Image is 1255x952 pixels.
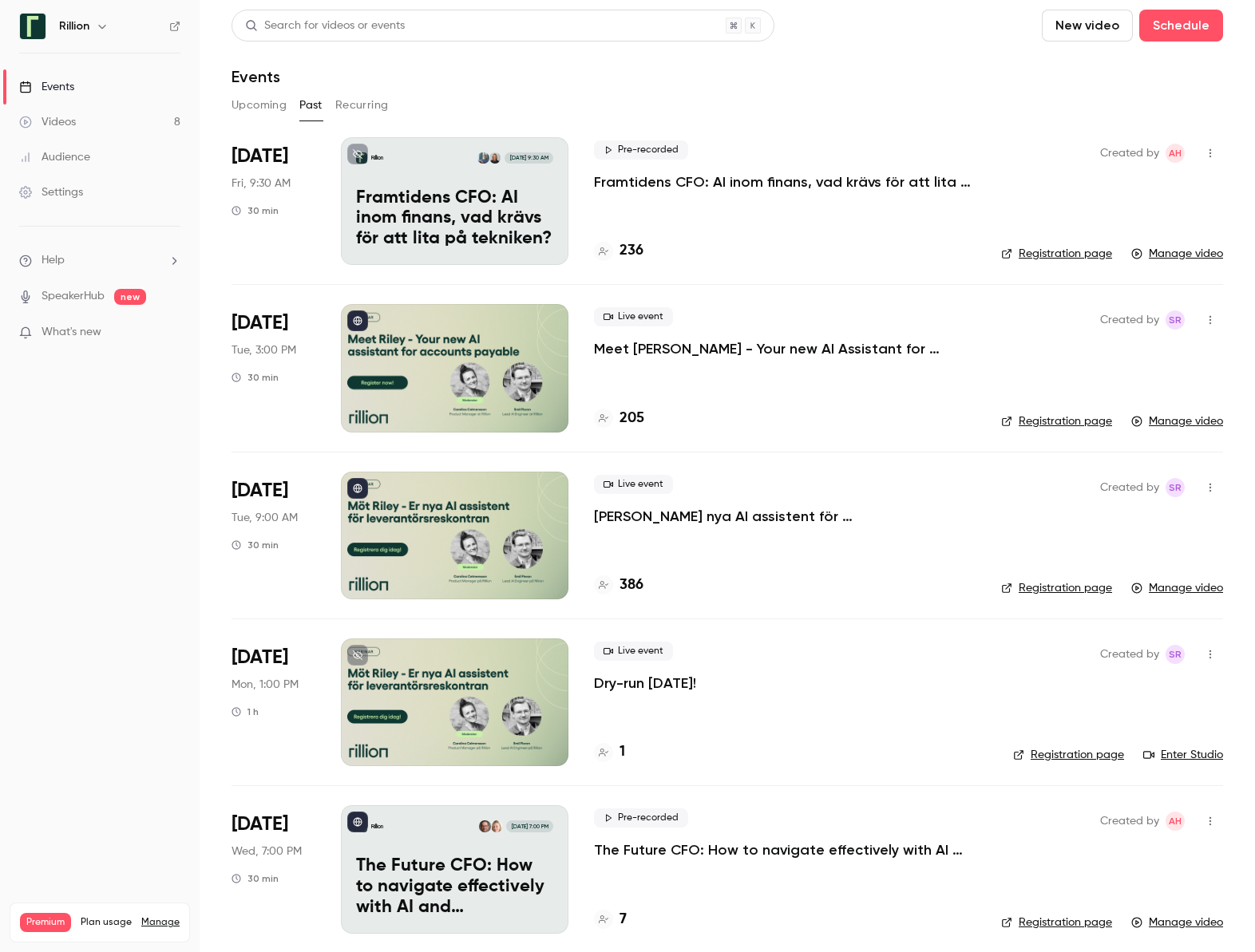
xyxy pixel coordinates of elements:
li: help-dropdown-opener [19,252,180,269]
a: Framtidens CFO: AI inom finans, vad krävs för att lita på tekniken?​RillionSara BörsvikRasmus Are... [341,137,568,265]
div: Settings [19,184,83,200]
span: Tue, 3:00 PM [232,342,296,358]
a: Manage video [1131,580,1223,596]
a: Registration page [1001,413,1112,429]
img: Cisco Sacasa [479,820,490,832]
a: Manage video [1131,413,1223,429]
span: Adam Holmgren [1166,812,1185,831]
span: AH [1169,812,1182,831]
img: Rasmus Areskoug [477,152,489,164]
a: SpeakerHub [42,288,105,305]
span: Premium [20,913,71,932]
span: Fri, 9:30 AM [232,176,291,192]
p: Framtidens CFO: AI inom finans, vad krävs för att lita på tekniken?​ [356,188,553,250]
span: Sofie Rönngård [1166,310,1185,330]
span: [DATE] [232,645,288,670]
h4: 1 [620,741,625,763]
span: Sofie Rönngård [1166,645,1185,664]
span: Adam Holmgren [1166,144,1185,163]
div: Events [19,79,74,95]
span: [DATE] 7:00 PM [506,820,552,832]
span: [DATE] [232,144,288,169]
img: Carissa Kell [491,820,502,832]
span: Live event [594,307,673,326]
a: [PERSON_NAME] nya AI assistent för leverantörsreskontran [594,507,976,526]
div: Sep 10 Wed, 12:00 PM (America/Chicago) [232,805,315,933]
span: SR [1169,478,1182,497]
span: [DATE] [232,478,288,504]
h4: 205 [620,408,644,429]
div: Sep 15 Mon, 1:00 PM (Europe/Stockholm) [232,638,315,766]
a: Manage video [1131,246,1223,262]
h6: Rillion [59,18,89,34]
span: Live event [594,642,673,661]
div: Audience [19,149,90,165]
span: Help [42,252,65,269]
div: 30 min [232,204,279,217]
a: The Future CFO: How to navigate effectively with AI and automationRillionCarissa KellCisco Sacasa... [341,805,568,933]
span: Live event [594,475,673,494]
span: [DATE] 9:30 AM [505,152,552,164]
div: Sep 26 Fri, 9:30 AM (Europe/Stockholm) [232,137,315,265]
a: Registration page [1001,914,1112,930]
div: 30 min [232,371,279,384]
span: Created by [1100,144,1159,163]
span: [DATE] [232,310,288,336]
a: Registration page [1013,747,1124,763]
a: 386 [594,575,643,596]
a: Framtidens CFO: AI inom finans, vad krävs för att lita på tekniken?​ [594,172,976,192]
span: AH [1169,144,1182,163]
a: Manage video [1131,914,1223,930]
span: Created by [1100,478,1159,497]
h4: 7 [620,909,627,930]
h4: 236 [620,240,643,262]
a: Registration page [1001,580,1112,596]
div: 30 min [232,539,279,551]
a: The Future CFO: How to navigate effectively with AI and automation [594,840,976,859]
a: Dry-run [DATE]! [594,674,696,693]
h4: 386 [620,575,643,596]
div: Search for videos or events [245,18,405,34]
p: Rillion [371,823,383,831]
h1: Events [232,67,280,86]
span: Created by [1100,310,1159,330]
p: The Future CFO: How to navigate effectively with AI and automation [356,856,553,918]
img: Sara Börsvik [489,152,501,164]
div: Sep 16 Tue, 3:00 PM (Europe/Stockholm) [232,304,315,432]
span: Plan usage [81,916,132,929]
span: Created by [1100,812,1159,831]
span: Pre-recorded [594,808,688,828]
img: Rillion [20,14,46,39]
a: 1 [594,741,625,763]
a: Registration page [1001,246,1112,262]
div: Sep 16 Tue, 9:00 AM (Europe/Stockholm) [232,472,315,599]
a: 205 [594,408,644,429]
span: Tue, 9:00 AM [232,510,298,526]
span: Wed, 7:00 PM [232,843,302,859]
iframe: Noticeable Trigger [161,326,180,340]
button: Schedule [1139,10,1223,41]
a: Meet [PERSON_NAME] - Your new AI Assistant for Accounts Payable [594,339,976,358]
p: Rillion [371,154,383,162]
div: Videos [19,114,76,130]
a: 236 [594,240,643,262]
span: new [114,289,146,305]
span: [DATE] [232,812,288,837]
a: Manage [141,916,180,929]
span: Mon, 1:00 PM [232,677,299,693]
a: Enter Studio [1143,747,1223,763]
div: 1 h [232,705,259,718]
button: Past [299,93,323,118]
span: SR [1169,645,1182,664]
button: Upcoming [232,93,287,118]
button: New video [1042,10,1133,41]
span: What's new [42,324,101,341]
span: Pre-recorded [594,140,688,160]
a: 7 [594,909,627,930]
span: Created by [1100,645,1159,664]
